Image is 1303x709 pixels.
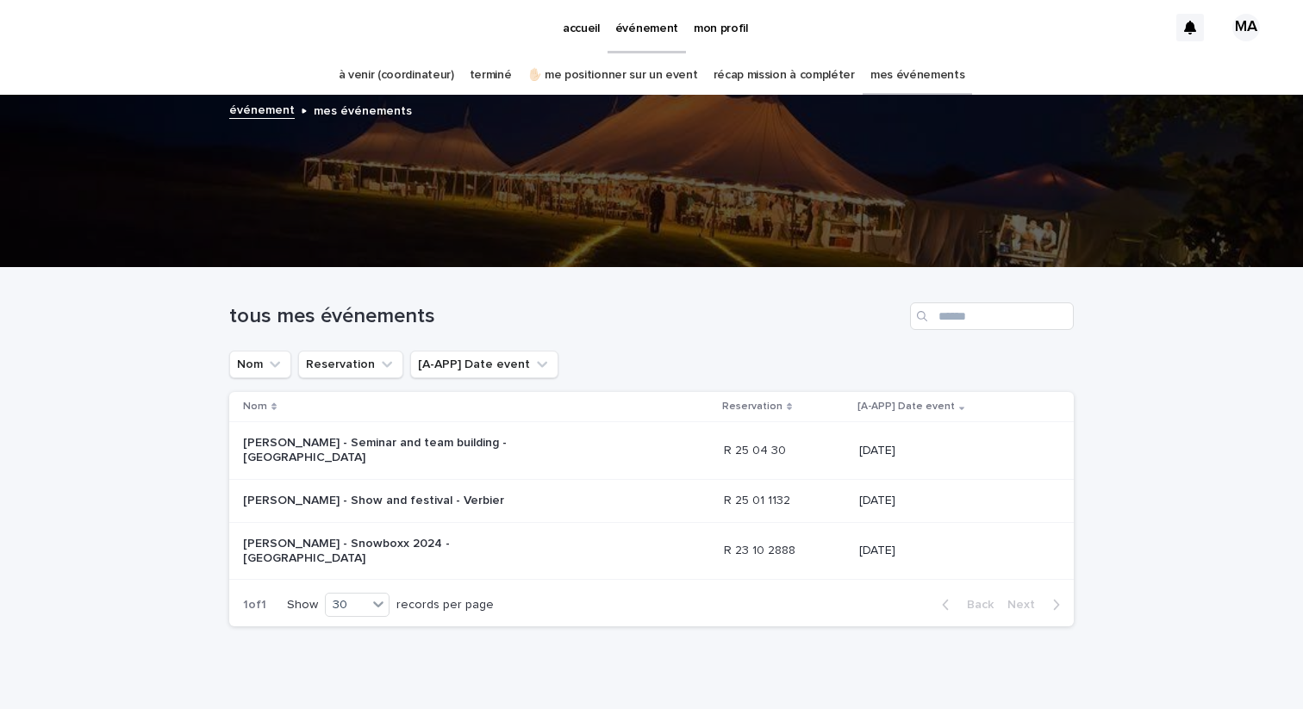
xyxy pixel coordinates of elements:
p: [A-APP] Date event [857,397,955,416]
input: Search [910,302,1074,330]
a: terminé [470,55,512,96]
button: Next [1001,597,1074,613]
a: événement [229,99,295,119]
div: MA [1232,14,1260,41]
h1: tous mes événements [229,304,903,329]
span: Back [957,599,994,611]
button: Nom [229,351,291,378]
button: [A-APP] Date event [410,351,558,378]
a: à venir (coordinateur) [339,55,454,96]
p: Show [287,598,318,613]
a: récap mission à compléter [714,55,855,96]
p: 1 of 1 [229,584,280,626]
tr: [PERSON_NAME] - Seminar and team building - [GEOGRAPHIC_DATA]R 25 04 30R 25 04 30 [DATE] [229,422,1074,480]
p: [DATE] [859,494,1046,508]
div: 30 [326,596,367,614]
tr: [PERSON_NAME] - Show and festival - VerbierR 25 01 1132R 25 01 1132 [DATE] [229,479,1074,522]
p: [PERSON_NAME] - Show and festival - Verbier [243,494,530,508]
a: ✋🏻 me positionner sur un event [527,55,698,96]
button: Back [928,597,1001,613]
span: Next [1007,599,1045,611]
p: [DATE] [859,444,1046,458]
p: records per page [396,598,494,613]
p: R 25 04 30 [724,440,789,458]
a: mes événements [870,55,965,96]
button: Reservation [298,351,403,378]
p: mes événements [314,100,412,119]
p: Reservation [722,397,782,416]
p: R 23 10 2888 [724,540,799,558]
p: Nom [243,397,267,416]
tr: [PERSON_NAME] - Snowboxx 2024 - [GEOGRAPHIC_DATA]R 23 10 2888R 23 10 2888 [DATE] [229,522,1074,580]
p: [PERSON_NAME] - Snowboxx 2024 - [GEOGRAPHIC_DATA] [243,537,530,566]
p: [PERSON_NAME] - Seminar and team building - [GEOGRAPHIC_DATA] [243,436,530,465]
p: [DATE] [859,544,1046,558]
p: R 25 01 1132 [724,490,794,508]
img: Ls34BcGeRexTGTNfXpUC [34,10,202,45]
